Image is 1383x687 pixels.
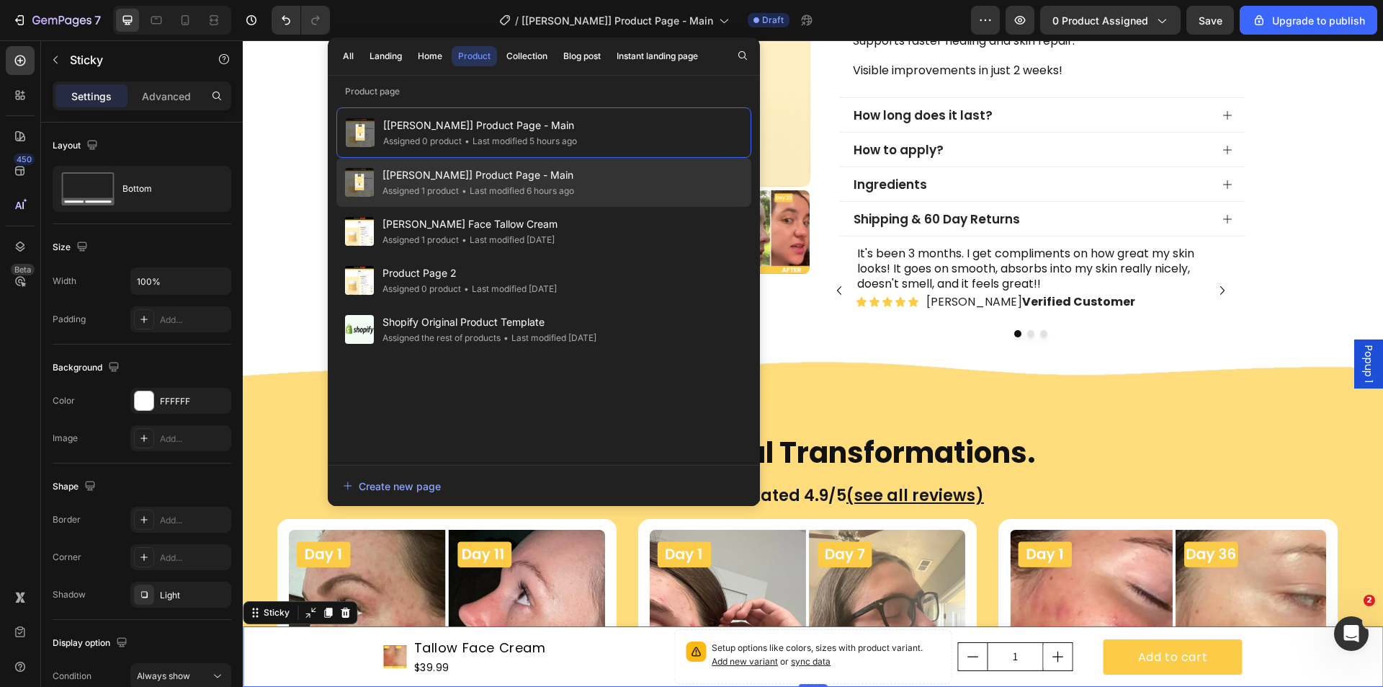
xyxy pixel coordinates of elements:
[53,634,130,653] div: Display option
[500,46,554,66] button: Collection
[469,616,535,626] span: Add new variant
[243,40,1383,687] iframe: Design area
[611,136,684,152] p: Ingredients
[382,167,574,184] span: [[PERSON_NAME]] Product Page - Main
[363,46,408,66] button: Landing
[469,601,697,629] p: Setup options like colors, sizes with product variant.
[336,46,360,66] button: All
[11,264,35,275] div: Beta
[53,670,91,683] div: Condition
[14,154,35,165] div: 450
[797,290,805,297] button: Dot
[614,206,984,251] p: It's been 3 months. I get compliments on how great my skin looks! It goes on smooth, absorbs into...
[18,566,50,579] div: Sticky
[1364,595,1375,606] span: 2
[6,6,107,35] button: 7
[784,290,792,297] button: Dot
[160,514,228,527] div: Add...
[1186,6,1234,35] button: Save
[53,238,91,257] div: Size
[503,332,509,343] span: •
[611,171,777,187] p: Shipping & 60 Day Returns
[515,13,519,28] span: /
[611,102,701,118] p: How to apply?
[160,395,228,408] div: FFFFFF
[53,513,81,526] div: Border
[131,268,230,294] input: Auto
[382,282,461,296] div: Assigned 0 product
[370,50,402,63] div: Landing
[762,14,784,27] span: Draft
[70,51,192,68] p: Sticky
[53,432,78,445] div: Image
[411,46,449,66] button: Home
[771,290,779,297] button: Dot
[160,433,228,446] div: Add...
[604,444,741,466] a: (see all reviews)
[328,84,760,99] p: Product page
[383,134,462,149] div: Assigned 0 product
[611,67,750,83] p: How long does it last?
[53,136,101,156] div: Layout
[535,616,588,626] span: or
[860,599,999,634] button: Add to cart
[684,254,892,270] p: [PERSON_NAME]
[1252,13,1365,28] div: Upgrade to publish
[462,234,467,245] span: •
[142,89,191,104] p: Advanced
[342,471,746,500] button: Create new page
[170,596,305,619] h1: Tallow Face Cream
[382,216,558,233] span: [PERSON_NAME] Face Tallow Cream
[464,283,469,294] span: •
[459,184,574,198] div: Last modified 6 hours ago
[968,239,991,262] button: Carousel Next Arrow
[382,314,596,331] span: Shopify Original Product Template
[585,239,608,262] button: Carousel Back Arrow
[1052,13,1148,28] span: 0 product assigned
[779,253,892,270] strong: Verified Customer
[343,479,441,494] div: Create new page
[53,588,86,601] div: Shadow
[383,117,577,134] span: [[PERSON_NAME]] Product Page - Main
[1240,6,1377,35] button: Upgrade to publish
[895,608,965,626] div: Add to cart
[1040,6,1181,35] button: 0 product assigned
[745,603,801,630] input: quantity
[557,46,607,66] button: Blog post
[1334,616,1369,651] iframe: Intercom live chat
[170,619,305,637] div: $39.99
[160,314,228,327] div: Add...
[382,184,459,198] div: Assigned 1 product
[1199,14,1222,27] span: Save
[508,446,741,465] p: Rated 4.9/5
[452,46,497,66] button: Product
[548,616,588,626] span: sync data
[610,23,995,38] p: Visible improvements in just 2 weeks!
[53,358,122,378] div: Background
[53,477,99,497] div: Shape
[343,50,354,63] div: All
[610,46,704,66] button: Instant landing page
[458,50,491,63] div: Product
[459,233,555,247] div: Last modified [DATE]
[382,331,501,345] div: Assigned the rest of products
[522,13,713,28] span: [[PERSON_NAME]] Product Page - Main
[462,185,467,196] span: •
[501,331,596,345] div: Last modified [DATE]
[617,50,698,63] div: Instant landing page
[53,394,75,407] div: Color
[461,282,557,296] div: Last modified [DATE]
[418,50,442,63] div: Home
[506,50,547,63] div: Collection
[563,50,601,63] div: Blog post
[272,6,330,35] div: Undo/Redo
[53,313,86,326] div: Padding
[801,603,830,630] button: increment
[137,670,190,681] span: Always show
[71,89,112,104] p: Settings
[53,275,76,288] div: Width
[122,172,210,205] div: Bottom
[716,603,745,630] button: decrement
[53,551,81,564] div: Corner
